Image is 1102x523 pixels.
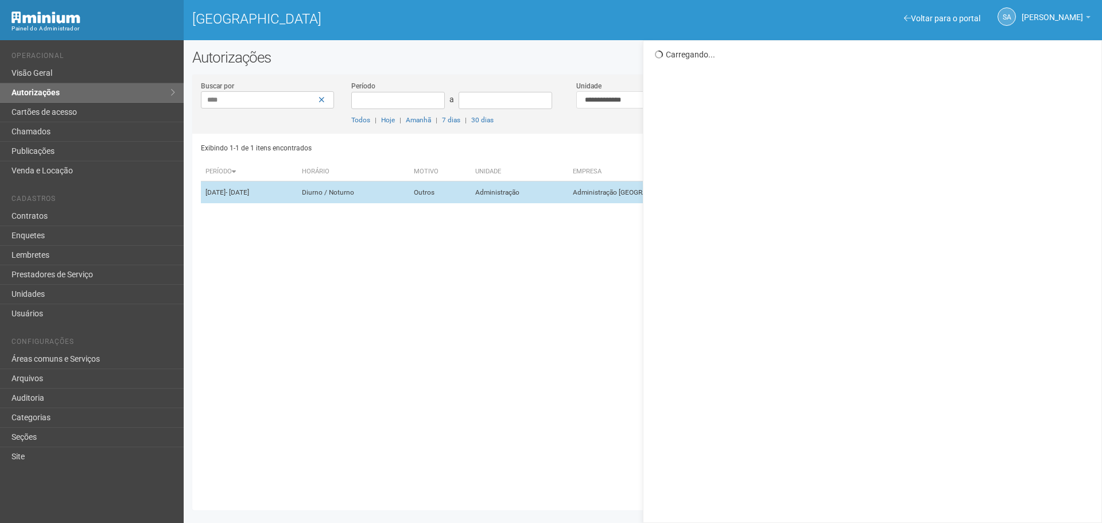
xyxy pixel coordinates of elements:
span: | [375,116,377,124]
span: | [399,116,401,124]
div: Exibindo 1-1 de 1 itens encontrados [201,140,640,157]
span: a [449,95,454,104]
th: Unidade [471,162,568,181]
li: Cadastros [11,195,175,207]
th: Período [201,162,297,181]
h2: Autorizações [192,49,1093,66]
a: Todos [351,116,370,124]
li: Configurações [11,338,175,350]
span: | [465,116,467,124]
h1: [GEOGRAPHIC_DATA] [192,11,634,26]
td: Administração [GEOGRAPHIC_DATA] | ARGO [568,181,830,204]
td: [DATE] [201,181,297,204]
th: Motivo [409,162,471,181]
span: | [436,116,437,124]
img: Minium [11,11,80,24]
div: Painel do Administrador [11,24,175,34]
a: [PERSON_NAME] [1022,14,1091,24]
label: Período [351,81,375,91]
li: Operacional [11,52,175,64]
label: Unidade [576,81,602,91]
th: Horário [297,162,409,181]
label: Buscar por [201,81,234,91]
a: SA [998,7,1016,26]
span: Silvio Anjos [1022,2,1083,22]
a: Hoje [381,116,395,124]
a: 30 dias [471,116,494,124]
a: Voltar para o portal [904,14,980,23]
a: 7 dias [442,116,460,124]
span: - [DATE] [226,188,249,196]
td: Administração [471,181,568,204]
th: Empresa [568,162,830,181]
a: Amanhã [406,116,431,124]
td: Diurno / Noturno [297,181,409,204]
div: Carregando... [655,49,1093,60]
td: Outros [409,181,471,204]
